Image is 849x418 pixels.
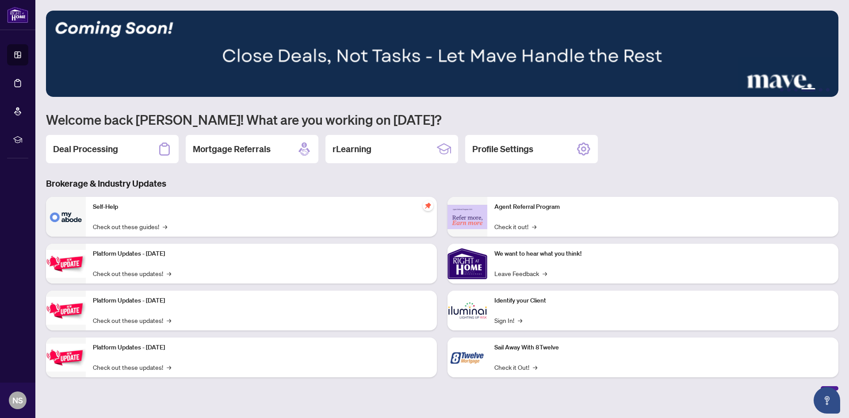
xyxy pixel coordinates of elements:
[533,362,537,372] span: →
[46,197,86,237] img: Self-Help
[93,362,171,372] a: Check out these updates!→
[93,315,171,325] a: Check out these updates!→
[494,343,831,353] p: Sail Away With 8Twelve
[46,250,86,278] img: Platform Updates - July 21, 2025
[167,315,171,325] span: →
[787,88,791,92] button: 2
[46,111,838,128] h1: Welcome back [PERSON_NAME]! What are you working on [DATE]?
[518,315,522,325] span: →
[93,222,167,231] a: Check out these guides!→
[46,297,86,325] img: Platform Updates - July 8, 2025
[447,205,487,229] img: Agent Referral Program
[46,177,838,190] h3: Brokerage & Industry Updates
[494,222,536,231] a: Check it out!→
[494,268,547,278] a: Leave Feedback→
[543,268,547,278] span: →
[494,296,831,306] p: Identify your Client
[494,202,831,212] p: Agent Referral Program
[447,291,487,330] img: Identify your Client
[163,222,167,231] span: →
[472,143,533,155] h2: Profile Settings
[494,315,522,325] a: Sign In!→
[193,143,271,155] h2: Mortgage Referrals
[780,88,784,92] button: 1
[801,88,815,92] button: 4
[494,362,537,372] a: Check it Out!→
[447,337,487,377] img: Sail Away With 8Twelve
[819,88,822,92] button: 5
[794,88,798,92] button: 3
[7,7,28,23] img: logo
[494,249,831,259] p: We want to hear what you think!
[93,268,171,278] a: Check out these updates!→
[333,143,371,155] h2: rLearning
[93,249,430,259] p: Platform Updates - [DATE]
[93,202,430,212] p: Self-Help
[46,11,838,97] img: Slide 3
[53,143,118,155] h2: Deal Processing
[447,244,487,284] img: We want to hear what you think!
[12,394,23,406] span: NS
[46,344,86,372] img: Platform Updates - June 23, 2025
[93,343,430,353] p: Platform Updates - [DATE]
[532,222,536,231] span: →
[423,200,433,211] span: pushpin
[826,88,830,92] button: 6
[814,387,840,414] button: Open asap
[93,296,430,306] p: Platform Updates - [DATE]
[167,268,171,278] span: →
[167,362,171,372] span: →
